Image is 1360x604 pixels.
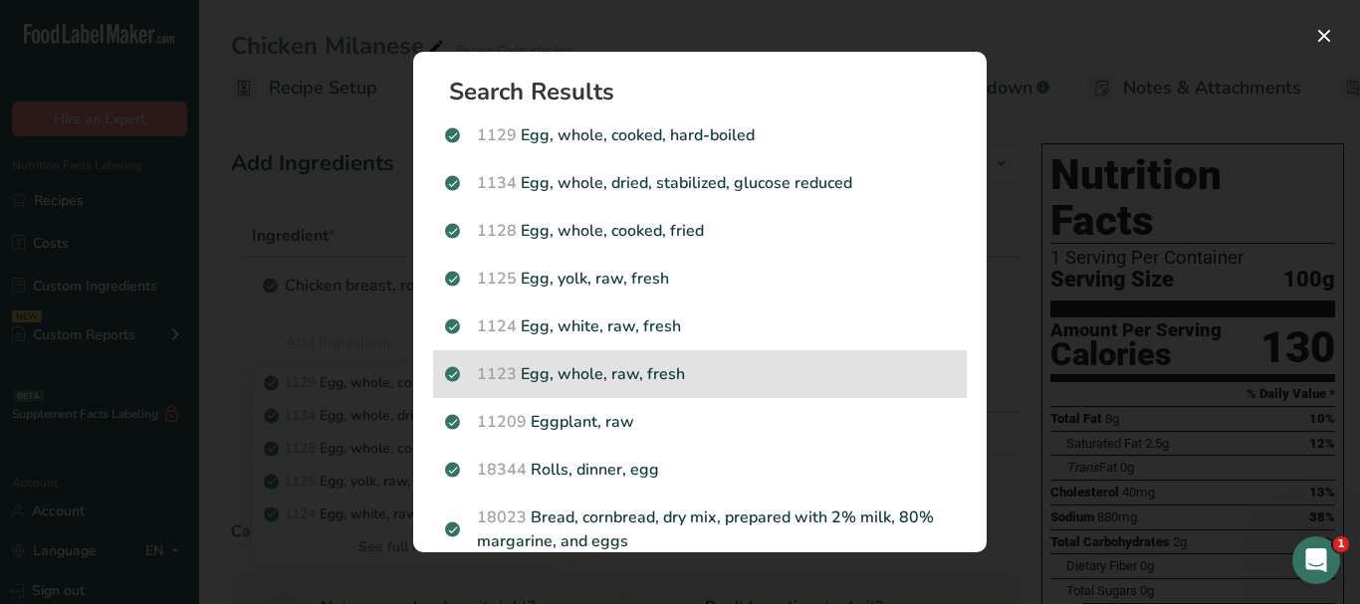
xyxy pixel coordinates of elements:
[477,124,517,146] span: 1129
[477,506,527,528] span: 18023
[477,459,527,481] span: 18344
[477,172,517,194] span: 1134
[1292,536,1340,584] iframe: Intercom live chat
[445,505,955,553] p: Bread, cornbread, dry mix, prepared with 2% milk, 80% margarine, and eggs
[445,314,955,338] p: Egg, white, raw, fresh
[477,268,517,290] span: 1125
[445,362,955,386] p: Egg, whole, raw, fresh
[449,80,967,103] h1: Search Results
[445,171,955,195] p: Egg, whole, dried, stabilized, glucose reduced
[477,363,517,385] span: 1123
[477,411,527,433] span: 11209
[445,410,955,434] p: Eggplant, raw
[477,315,517,337] span: 1124
[477,220,517,242] span: 1128
[1333,536,1349,552] span: 1
[445,267,955,291] p: Egg, yolk, raw, fresh
[445,219,955,243] p: Egg, whole, cooked, fried
[445,123,955,147] p: Egg, whole, cooked, hard-boiled
[445,458,955,482] p: Rolls, dinner, egg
